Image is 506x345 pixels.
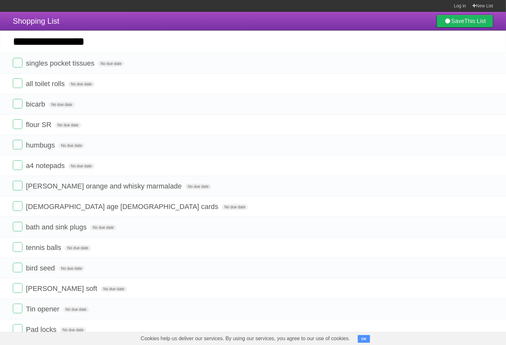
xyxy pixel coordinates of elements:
label: Done [13,242,22,252]
span: No due date [49,102,75,108]
span: No due date [101,286,127,292]
span: No due date [63,307,89,312]
span: No due date [185,184,211,189]
button: OK [358,335,370,343]
label: Done [13,263,22,272]
label: Done [13,78,22,88]
span: singles pocket tissues [26,59,96,67]
label: Done [13,181,22,190]
span: humbugs [26,141,57,149]
label: Done [13,304,22,313]
label: Done [13,140,22,149]
span: a4 notepads [26,162,66,170]
span: [PERSON_NAME] orange and whisky marmalade [26,182,183,190]
span: [PERSON_NAME] soft [26,285,99,293]
span: bath and sink plugs [26,223,88,231]
span: Tin opener [26,305,61,313]
span: bird seed [26,264,57,272]
span: No due date [55,122,81,128]
span: Pad locks [26,325,58,333]
label: Done [13,160,22,170]
label: Done [13,99,22,108]
label: Done [13,222,22,231]
span: Cookies help us deliver our services. By using our services, you agree to our use of cookies. [134,332,357,345]
span: No due date [222,204,248,210]
span: all toilet rolls [26,80,66,88]
span: No due date [59,143,84,148]
span: bicarb [26,100,47,108]
b: This List [464,18,486,24]
span: No due date [98,61,124,67]
label: Done [13,58,22,68]
label: Done [13,119,22,129]
span: No due date [60,327,86,333]
span: No due date [68,81,94,87]
span: No due date [68,163,94,169]
span: No due date [65,245,91,251]
span: No due date [59,266,84,271]
span: flour SR [26,121,53,129]
label: Done [13,283,22,293]
span: tennis balls [26,244,63,252]
span: [DEMOGRAPHIC_DATA] age [DEMOGRAPHIC_DATA] cards [26,203,220,211]
span: Shopping List [13,17,59,25]
label: Done [13,324,22,334]
span: No due date [90,225,116,230]
label: Done [13,201,22,211]
a: SaveThis List [437,15,493,28]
